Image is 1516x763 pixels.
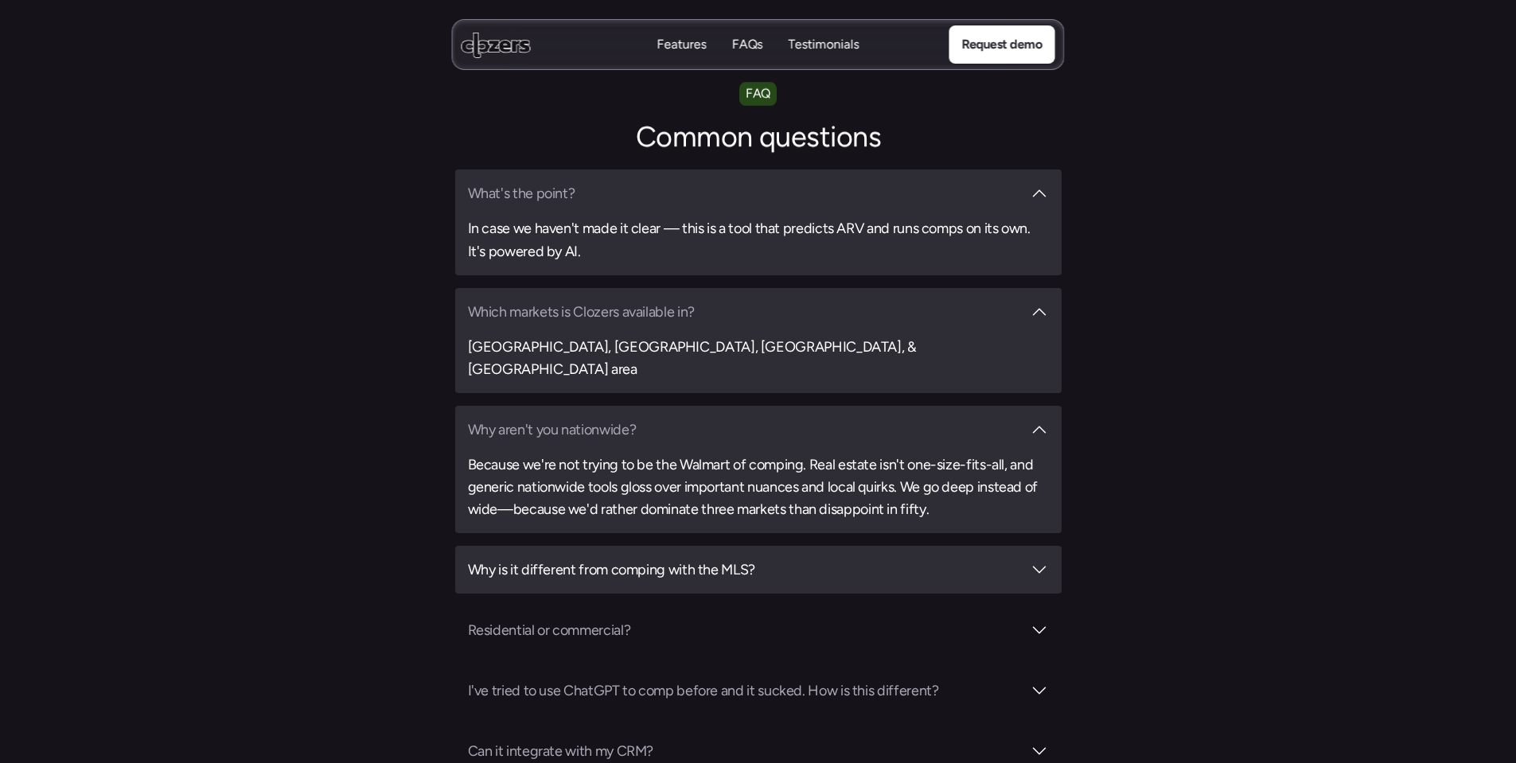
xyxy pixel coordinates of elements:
[789,36,859,53] p: Testimonials
[732,53,763,71] p: FAQs
[746,84,770,104] p: FAQ
[488,118,1029,157] h2: Common questions
[789,36,859,54] a: TestimonialsTestimonials
[468,559,1022,581] h3: Why is it different from comping with the MLS?
[468,740,1022,762] h3: Can it integrate with my CRM?
[468,418,1022,441] h3: Why aren't you nationwide?
[657,36,707,53] p: Features
[468,336,1049,380] h3: [GEOGRAPHIC_DATA], [GEOGRAPHIC_DATA], [GEOGRAPHIC_DATA], & [GEOGRAPHIC_DATA] area
[468,454,1049,520] h3: Because we're not trying to be the Walmart of comping. Real estate isn't one-size-fits-all, and g...
[468,217,1049,262] h3: In case we haven't made it clear — this is a tool that predicts ARV and runs comps on its own. It...
[468,679,1022,702] h3: I've tried to use ChatGPT to comp before and it sucked. How is this different?
[468,619,1022,641] h3: Residential or commercial?
[961,34,1042,55] p: Request demo
[468,301,1022,323] h3: Which markets is Clozers available in?
[789,53,859,71] p: Testimonials
[732,36,763,53] p: FAQs
[657,53,707,71] p: Features
[949,25,1054,64] a: Request demo
[732,36,763,54] a: FAQsFAQs
[657,36,707,54] a: FeaturesFeatures
[468,182,1022,204] h3: What's the point?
